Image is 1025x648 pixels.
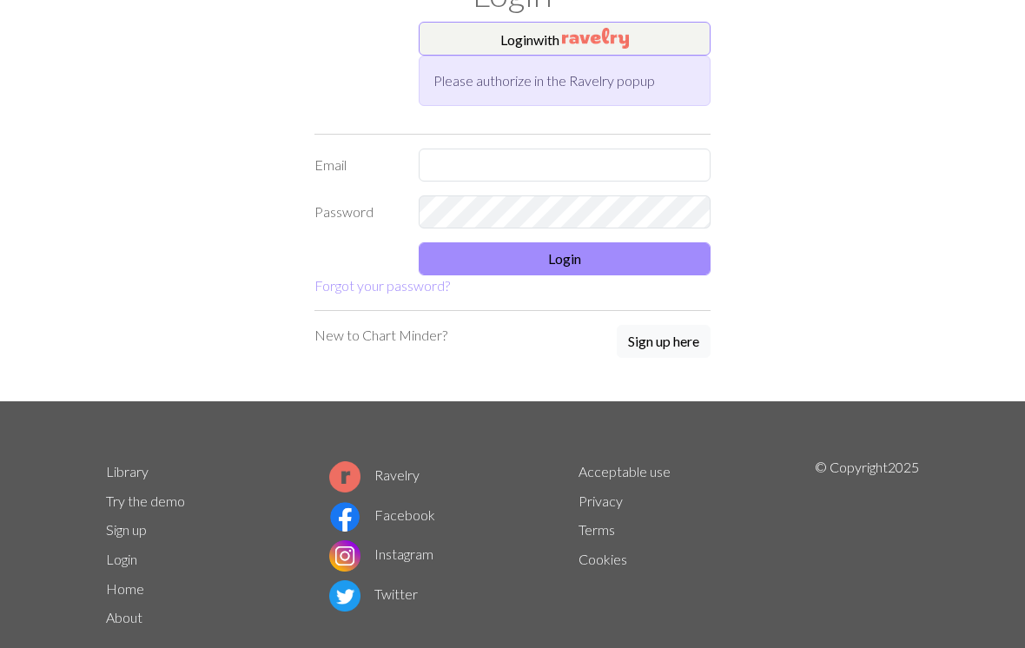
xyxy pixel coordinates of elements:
[106,580,144,597] a: Home
[329,506,435,523] a: Facebook
[579,493,623,509] a: Privacy
[329,580,360,612] img: Twitter logo
[329,585,418,602] a: Twitter
[617,325,711,360] a: Sign up here
[329,501,360,532] img: Facebook logo
[579,521,615,538] a: Terms
[815,457,919,632] p: © Copyright 2025
[419,22,711,56] button: Loginwith
[579,463,671,479] a: Acceptable use
[329,461,360,493] img: Ravelry logo
[304,149,408,182] label: Email
[304,195,408,228] label: Password
[106,551,137,567] a: Login
[314,277,450,294] a: Forgot your password?
[329,546,433,562] a: Instagram
[106,521,147,538] a: Sign up
[617,325,711,358] button: Sign up here
[329,466,420,483] a: Ravelry
[419,56,711,106] div: Please authorize in the Ravelry popup
[314,325,447,346] p: New to Chart Minder?
[106,493,185,509] a: Try the demo
[106,609,142,625] a: About
[419,242,711,275] button: Login
[562,28,629,49] img: Ravelry
[329,540,360,572] img: Instagram logo
[579,551,627,567] a: Cookies
[106,463,149,479] a: Library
